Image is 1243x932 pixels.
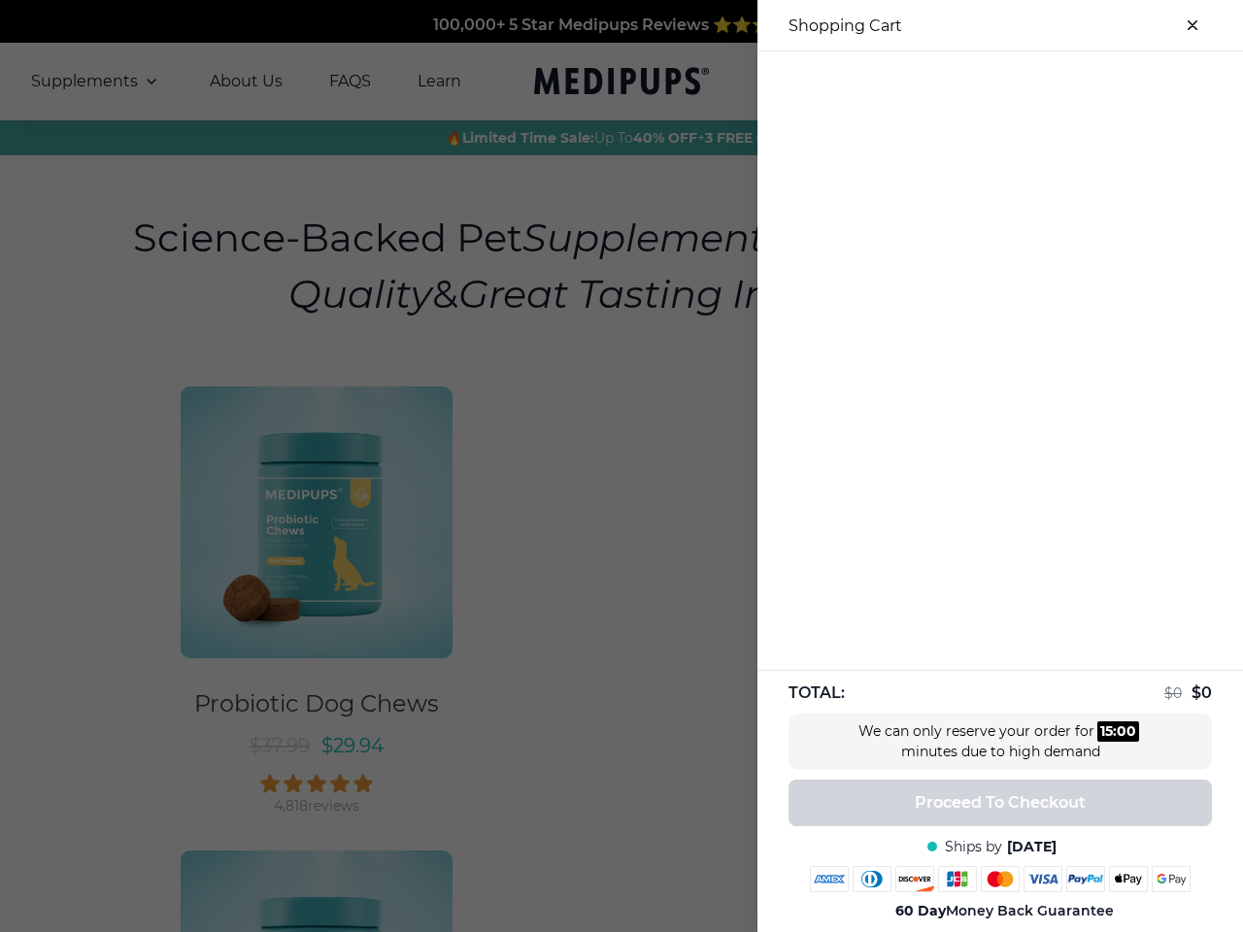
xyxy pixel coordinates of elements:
img: google [1152,866,1191,892]
img: amex [810,866,849,892]
img: discover [895,866,934,892]
img: diners-club [853,866,891,892]
div: 15 [1100,721,1113,742]
span: Money Back Guarantee [895,902,1114,920]
h3: Shopping Cart [789,17,902,35]
img: paypal [1066,866,1105,892]
img: visa [1024,866,1062,892]
img: mastercard [981,866,1020,892]
img: jcb [938,866,977,892]
div: 00 [1117,721,1136,742]
strong: 60 Day [895,902,946,919]
span: Ships by [945,838,1002,856]
span: TOTAL: [789,682,845,704]
span: $ 0 [1192,683,1212,702]
div: : [1097,721,1139,742]
span: $ 0 [1164,684,1182,702]
img: apple [1109,866,1148,892]
span: [DATE] [1007,838,1057,856]
div: We can only reserve your order for minutes due to high demand [855,721,1146,762]
button: close-cart [1173,6,1212,45]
